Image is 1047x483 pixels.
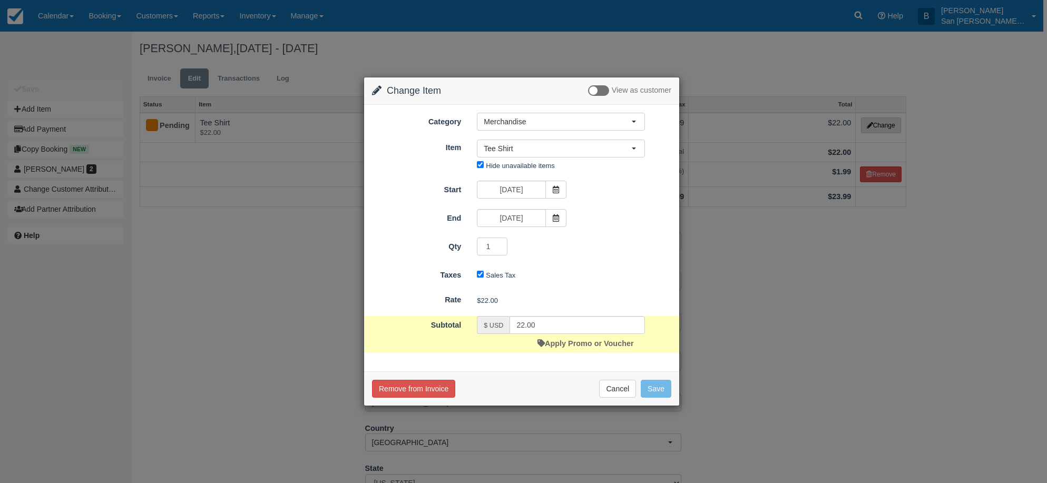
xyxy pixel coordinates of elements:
[477,140,645,157] button: Tee Shirt
[387,85,441,96] span: Change Item
[599,380,636,398] button: Cancel
[372,380,455,398] button: Remove from Invoice
[364,316,469,331] label: Subtotal
[364,181,469,195] label: Start
[364,266,469,281] label: Taxes
[484,322,503,329] small: $ USD
[484,143,631,154] span: Tee Shirt
[364,139,469,153] label: Item
[469,292,679,309] div: $22.00
[484,116,631,127] span: Merchandise
[364,291,469,305] label: Rate
[641,380,671,398] button: Save
[477,113,645,131] button: Merchandise
[486,162,554,170] label: Hide unavailable items
[364,209,469,224] label: End
[612,86,671,95] span: View as customer
[364,238,469,252] label: Qty
[486,271,515,279] label: Sales Tax
[537,339,633,348] a: Apply Promo or Voucher
[364,113,469,127] label: Category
